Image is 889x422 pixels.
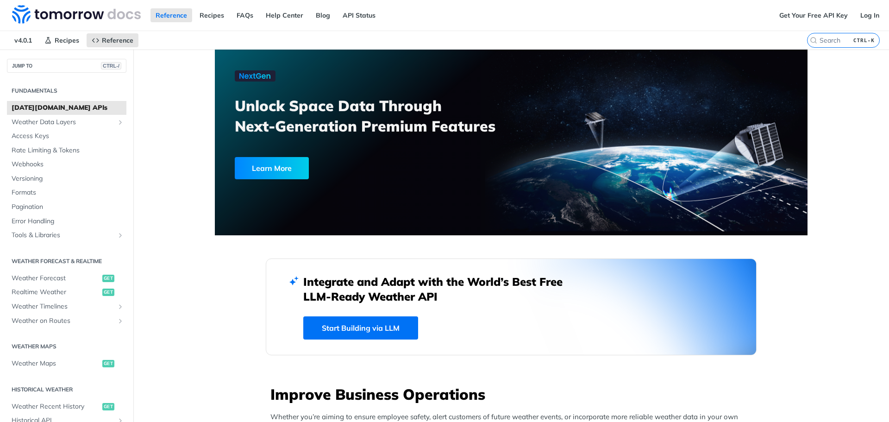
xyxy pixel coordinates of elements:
span: get [102,275,114,282]
span: Webhooks [12,160,124,169]
a: Get Your Free API Key [774,8,853,22]
a: Log In [855,8,884,22]
a: API Status [338,8,381,22]
span: Access Keys [12,132,124,141]
span: Weather on Routes [12,316,114,326]
a: Weather Data LayersShow subpages for Weather Data Layers [7,115,126,129]
button: Show subpages for Tools & Libraries [117,232,124,239]
span: Rate Limiting & Tokens [12,146,124,155]
h2: Integrate and Adapt with the World’s Best Free LLM-Ready Weather API [303,274,576,304]
h3: Unlock Space Data Through Next-Generation Premium Features [235,95,521,136]
a: FAQs [232,8,258,22]
button: Show subpages for Weather Timelines [117,303,124,310]
h2: Historical Weather [7,385,126,394]
a: Error Handling [7,214,126,228]
span: Weather Data Layers [12,118,114,127]
a: Recipes [39,33,84,47]
a: Weather TimelinesShow subpages for Weather Timelines [7,300,126,314]
span: CTRL-/ [101,62,121,69]
span: Realtime Weather [12,288,100,297]
h2: Weather Forecast & realtime [7,257,126,265]
a: Blog [311,8,335,22]
a: Help Center [261,8,308,22]
span: v4.0.1 [9,33,37,47]
a: Start Building via LLM [303,316,418,340]
a: Tools & LibrariesShow subpages for Tools & Libraries [7,228,126,242]
span: Weather Timelines [12,302,114,311]
a: Pagination [7,200,126,214]
span: get [102,360,114,367]
a: Access Keys [7,129,126,143]
a: Reference [150,8,192,22]
a: Recipes [194,8,229,22]
span: Weather Maps [12,359,100,368]
h2: Fundamentals [7,87,126,95]
a: Formats [7,186,126,200]
a: Rate Limiting & Tokens [7,144,126,157]
span: get [102,289,114,296]
kbd: CTRL-K [851,36,877,45]
h2: Weather Maps [7,342,126,351]
a: Weather Recent Historyget [7,400,126,414]
span: Weather Recent History [12,402,100,411]
button: JUMP TOCTRL-/ [7,59,126,73]
a: Reference [87,33,138,47]
svg: Search [810,37,817,44]
img: NextGen [235,70,275,82]
h3: Improve Business Operations [270,384,757,404]
span: Weather Forecast [12,274,100,283]
span: Error Handling [12,217,124,226]
a: Learn More [235,157,464,179]
a: Weather Forecastget [7,271,126,285]
a: Realtime Weatherget [7,285,126,299]
img: Tomorrow.io Weather API Docs [12,5,141,24]
button: Show subpages for Weather Data Layers [117,119,124,126]
span: Tools & Libraries [12,231,114,240]
span: [DATE][DOMAIN_NAME] APIs [12,103,124,113]
div: Learn More [235,157,309,179]
span: Recipes [55,36,79,44]
a: Webhooks [7,157,126,171]
span: get [102,403,114,410]
span: Formats [12,188,124,197]
span: Versioning [12,174,124,183]
a: [DATE][DOMAIN_NAME] APIs [7,101,126,115]
a: Versioning [7,172,126,186]
a: Weather Mapsget [7,357,126,371]
span: Reference [102,36,133,44]
span: Pagination [12,202,124,212]
a: Weather on RoutesShow subpages for Weather on Routes [7,314,126,328]
button: Show subpages for Weather on Routes [117,317,124,325]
